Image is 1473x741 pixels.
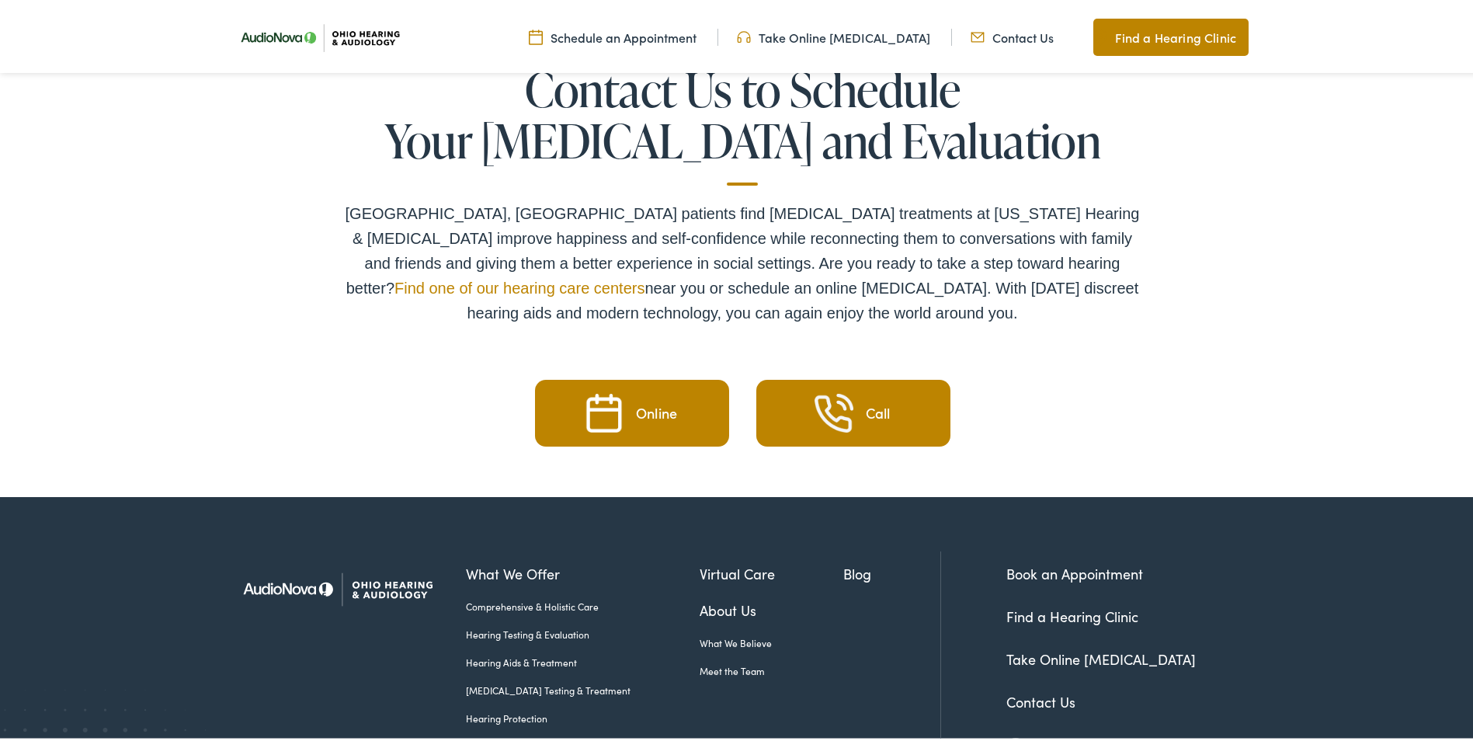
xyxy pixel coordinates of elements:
a: [MEDICAL_DATA] Testing & Treatment [466,680,700,694]
img: Calendar Icon to schedule a hearing appointment in Cincinnati, OH [529,26,543,43]
a: Contact Us [971,26,1054,43]
img: Map pin icon to find Ohio Hearing & Audiology in Cincinnati, OH [1093,25,1107,43]
a: Schedule an Appointment [529,26,697,43]
a: Hearing Testing & Evaluation [466,624,700,638]
a: Meet the Team [700,661,844,675]
a: Book an Appointment [1006,561,1143,580]
img: Take an Online Hearing Test [815,391,853,430]
a: Schedule an Appointment Online [535,377,729,444]
img: Mail icon representing email contact with Ohio Hearing in Cincinnati, OH [971,26,985,43]
a: Take Online [MEDICAL_DATA] [737,26,930,43]
div: Call [866,403,891,417]
a: Find a Hearing Clinic [1093,16,1249,53]
a: Find a Hearing Clinic [1006,604,1138,623]
p: [GEOGRAPHIC_DATA], [GEOGRAPHIC_DATA] patients find [MEDICAL_DATA] treatments at [US_STATE] Hearin... [323,183,1162,338]
a: What We Believe [700,633,844,647]
a: Contact Us [1006,689,1075,708]
img: Schedule an Appointment [585,391,624,430]
div: Online [636,403,677,417]
a: Take an Online Hearing Test Call [756,377,950,444]
a: Hearing Aids & Treatment [466,652,700,666]
a: Take Online [MEDICAL_DATA] [1006,646,1196,666]
a: Blog [843,560,940,581]
a: What We Offer [466,560,700,581]
a: About Us [700,597,844,617]
a: Hearing Protection [466,708,700,722]
a: Find one of our hearing care centers [394,277,644,294]
a: Virtual Care [700,560,844,581]
a: Comprehensive & Holistic Care [466,597,700,611]
img: Ohio Hearing & Audiology [230,548,443,624]
img: Headphones icone to schedule online hearing test in Cincinnati, OH [737,26,751,43]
